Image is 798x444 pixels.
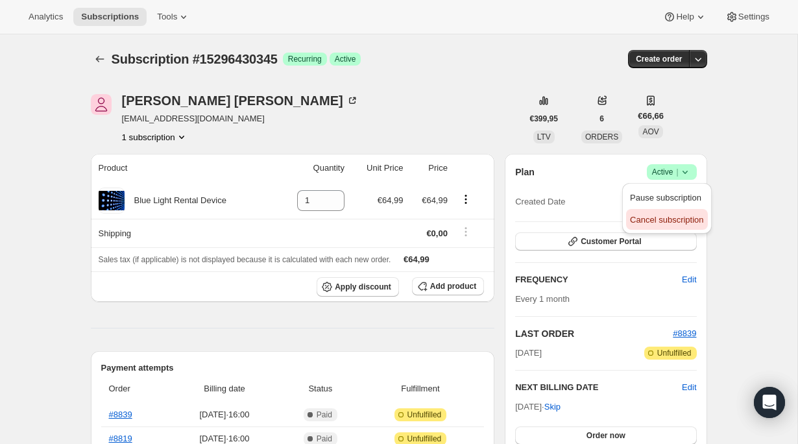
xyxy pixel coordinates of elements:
[599,114,604,124] span: 6
[515,166,535,179] h2: Plan
[422,195,448,205] span: €64,99
[173,408,276,421] span: [DATE] · 16:00
[515,273,682,286] h2: FREQUENCY
[592,110,612,128] button: 6
[522,110,566,128] button: €399,95
[348,154,407,182] th: Unit Price
[29,12,63,22] span: Analytics
[317,277,399,297] button: Apply discount
[122,112,359,125] span: [EMAIL_ADDRESS][DOMAIN_NAME]
[426,228,448,238] span: €0,00
[515,327,673,340] h2: LAST ORDER
[91,154,276,182] th: Product
[515,195,565,208] span: Created Date
[112,52,278,66] span: Subscription #15296430345
[673,328,696,338] a: #8839
[91,219,276,247] th: Shipping
[626,187,707,208] button: Pause subscription
[530,114,558,124] span: €399,95
[515,381,682,394] h2: NEXT BILLING DATE
[149,8,198,26] button: Tools
[630,215,703,225] span: Cancel subscription
[673,327,696,340] button: #8839
[626,209,707,230] button: Cancel subscription
[515,294,570,304] span: Every 1 month
[91,94,112,115] span: Joana Lefevre
[718,8,777,26] button: Settings
[630,193,701,203] span: Pause subscription
[122,94,359,107] div: [PERSON_NAME] [PERSON_NAME]
[21,8,71,26] button: Analytics
[676,12,694,22] span: Help
[109,410,132,419] a: #8839
[101,362,485,375] h2: Payment attempts
[455,192,476,206] button: Product actions
[73,8,147,26] button: Subscriptions
[628,50,690,68] button: Create order
[738,12,769,22] span: Settings
[515,347,542,360] span: [DATE]
[276,154,348,182] th: Quantity
[586,430,625,441] span: Order now
[407,410,442,420] span: Unfulfilled
[335,282,391,292] span: Apply discount
[122,130,188,143] button: Product actions
[407,154,452,182] th: Price
[125,194,226,207] div: Blue Light Rental Device
[99,255,391,264] span: Sales tax (if applicable) is not displayed because it is calculated with each new order.
[642,127,659,136] span: AOV
[652,166,692,179] span: Active
[682,381,696,394] button: Edit
[173,382,276,395] span: Billing date
[101,375,169,403] th: Order
[288,54,322,64] span: Recurring
[676,167,678,177] span: |
[515,402,561,412] span: [DATE] ·
[674,269,704,290] button: Edit
[430,281,476,291] span: Add product
[407,434,442,444] span: Unfulfilled
[754,387,785,418] div: Open Intercom Messenger
[585,132,618,142] span: ORDERS
[638,110,664,123] span: €66,66
[157,12,177,22] span: Tools
[317,434,332,444] span: Paid
[581,236,641,247] span: Customer Portal
[655,8,714,26] button: Help
[317,410,332,420] span: Paid
[335,54,356,64] span: Active
[81,12,139,22] span: Subscriptions
[365,382,477,395] span: Fulfillment
[284,382,357,395] span: Status
[636,54,682,64] span: Create order
[537,132,551,142] span: LTV
[515,232,696,251] button: Customer Portal
[378,195,404,205] span: €64,99
[455,225,476,239] button: Shipping actions
[109,434,132,443] a: #8819
[404,254,429,264] span: €64,99
[657,348,692,358] span: Unfulfilled
[412,277,484,295] button: Add product
[91,50,109,68] button: Subscriptions
[682,273,696,286] span: Edit
[537,397,568,417] button: Skip
[544,401,561,413] span: Skip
